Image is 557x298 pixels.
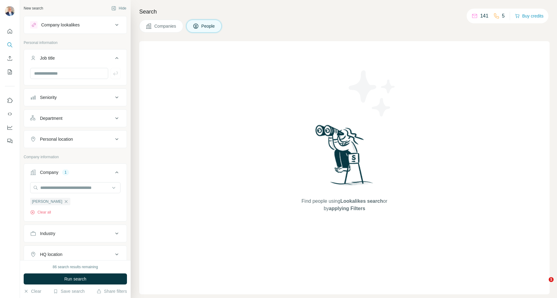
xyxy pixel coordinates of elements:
[5,108,15,120] button: Use Surfe API
[97,288,127,294] button: Share filters
[515,12,543,20] button: Buy credits
[41,22,80,28] div: Company lookalikes
[53,264,98,270] div: 86 search results remaining
[502,12,505,20] p: 5
[24,165,127,182] button: Company1
[139,7,550,16] h4: Search
[201,23,215,29] span: People
[5,26,15,37] button: Quick start
[24,40,127,45] p: Personal information
[40,169,58,175] div: Company
[40,251,62,257] div: HQ location
[24,111,127,126] button: Department
[24,132,127,147] button: Personal location
[24,90,127,105] button: Seniority
[549,277,554,282] span: 1
[5,95,15,106] button: Use Surfe on LinkedIn
[40,94,57,100] div: Seniority
[536,277,551,292] iframe: Intercom live chat
[40,230,55,237] div: Industry
[24,51,127,68] button: Job title
[5,122,15,133] button: Dashboard
[62,170,69,175] div: 1
[53,288,85,294] button: Save search
[480,12,488,20] p: 141
[24,288,41,294] button: Clear
[5,135,15,147] button: Feedback
[24,247,127,262] button: HQ location
[5,53,15,64] button: Enrich CSV
[64,276,86,282] span: Run search
[24,18,127,32] button: Company lookalikes
[40,136,73,142] div: Personal location
[329,206,365,211] span: applying Filters
[107,4,131,13] button: Hide
[40,55,55,61] div: Job title
[313,123,377,192] img: Surfe Illustration - Woman searching with binoculars
[24,6,43,11] div: New search
[345,66,400,121] img: Surfe Illustration - Stars
[24,273,127,284] button: Run search
[40,115,62,121] div: Department
[340,198,383,204] span: Lookalikes search
[5,6,15,16] img: Avatar
[30,210,51,215] button: Clear all
[5,39,15,50] button: Search
[24,154,127,160] p: Company information
[5,66,15,77] button: My lists
[295,198,393,212] span: Find people using or by
[32,199,62,204] span: [PERSON_NAME]
[24,226,127,241] button: Industry
[154,23,177,29] span: Companies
